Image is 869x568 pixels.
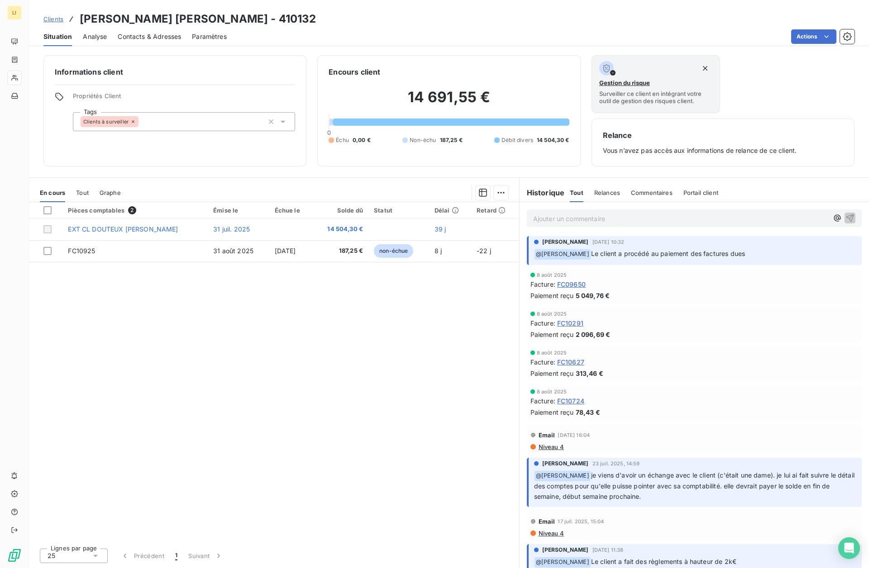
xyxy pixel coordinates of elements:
[192,32,227,41] span: Paramètres
[530,407,574,417] span: Paiement reçu
[592,239,625,245] span: [DATE] 10:32
[68,206,202,214] div: Pièces comptables
[535,249,591,260] span: @ [PERSON_NAME]
[791,29,836,44] button: Actions
[530,357,555,367] span: Facture :
[576,291,610,300] span: 5 049,76 €
[576,330,611,339] span: 2 096,69 €
[434,247,442,255] span: 8 j
[100,189,121,196] span: Graphe
[327,129,331,136] span: 0
[530,318,555,328] span: Facture :
[410,136,436,144] span: Non-échu
[838,537,860,559] div: Open Intercom Messenger
[213,207,263,214] div: Émise le
[591,250,745,257] span: Le client a procédé au paiement des factures dues
[80,11,316,27] h3: [PERSON_NAME] [PERSON_NAME] - 410132
[683,189,718,196] span: Portail client
[329,66,380,77] h6: Encours client
[213,225,250,233] span: 31 juil. 2025
[603,130,843,155] div: Vous n’avez pas accès aux informations de relance de ce client.
[374,207,424,214] div: Statut
[501,136,533,144] span: Débit divers
[535,557,591,568] span: @ [PERSON_NAME]
[170,546,183,565] button: 1
[68,225,178,233] span: EXT CL DOUTEUX [PERSON_NAME]
[603,130,843,141] h6: Relance
[329,88,569,115] h2: 14 691,55 €
[530,291,574,300] span: Paiement reçu
[477,247,491,255] span: -22 j
[576,407,600,417] span: 78,43 €
[43,15,63,23] span: Clients
[477,207,514,214] div: Retard
[434,225,446,233] span: 39 j
[83,119,129,124] span: Clients à surveiller
[68,247,95,255] span: FC10925
[83,32,107,41] span: Analyse
[175,551,177,560] span: 1
[539,431,555,439] span: Email
[599,79,650,86] span: Gestion du risque
[537,350,567,355] span: 8 août 2025
[558,432,590,438] span: [DATE] 16:04
[7,5,22,20] div: LI
[592,55,721,113] button: Gestion du risqueSurveiller ce client en intégrant votre outil de gestion des risques client.
[558,519,604,524] span: 17 juil. 2025, 15:04
[213,247,253,255] span: 31 août 2025
[557,318,583,328] span: FC10291
[538,443,564,450] span: Niveau 4
[631,189,673,196] span: Commentaires
[7,548,22,563] img: Logo LeanPay
[440,136,463,144] span: 187,25 €
[537,389,567,394] span: 8 août 2025
[557,396,584,406] span: FC10724
[530,279,555,289] span: Facture :
[537,311,567,317] span: 8 août 2025
[534,471,856,500] span: je viens d'avoir un échange avec le client (c'était une dame). je lui ai fait suivre le détail de...
[138,118,146,126] input: Ajouter une valeur
[43,32,72,41] span: Situation
[599,90,713,104] span: Surveiller ce client en intégrant votre outil de gestion des risques client.
[48,551,55,560] span: 25
[537,136,569,144] span: 14 504,30 €
[576,369,603,378] span: 313,46 €
[183,546,229,565] button: Suivant
[275,207,307,214] div: Échue le
[530,396,555,406] span: Facture :
[374,244,413,258] span: non-échue
[542,459,589,468] span: [PERSON_NAME]
[318,246,363,256] span: 187,25 €
[557,279,586,289] span: FC09650
[55,66,295,77] h6: Informations client
[318,225,363,234] span: 14 504,30 €
[520,187,565,198] h6: Historique
[557,357,584,367] span: FC10627
[537,272,567,278] span: 8 août 2025
[570,189,583,196] span: Tout
[76,189,89,196] span: Tout
[336,136,349,144] span: Échu
[530,369,574,378] span: Paiement reçu
[542,546,589,554] span: [PERSON_NAME]
[275,247,296,255] span: [DATE]
[434,207,466,214] div: Délai
[40,189,65,196] span: En cours
[318,207,363,214] div: Solde dû
[592,461,640,466] span: 23 juil. 2025, 14:59
[115,546,170,565] button: Précédent
[43,14,63,24] a: Clients
[118,32,181,41] span: Contacts & Adresses
[73,92,295,105] span: Propriétés Client
[535,471,591,481] span: @ [PERSON_NAME]
[594,189,620,196] span: Relances
[592,547,624,553] span: [DATE] 11:38
[591,558,736,565] span: Le client a fait des règlements à hauteur de 2k€
[539,518,555,525] span: Email
[353,136,371,144] span: 0,00 €
[530,330,574,339] span: Paiement reçu
[542,238,589,246] span: [PERSON_NAME]
[128,206,136,214] span: 2
[538,530,564,537] span: Niveau 4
